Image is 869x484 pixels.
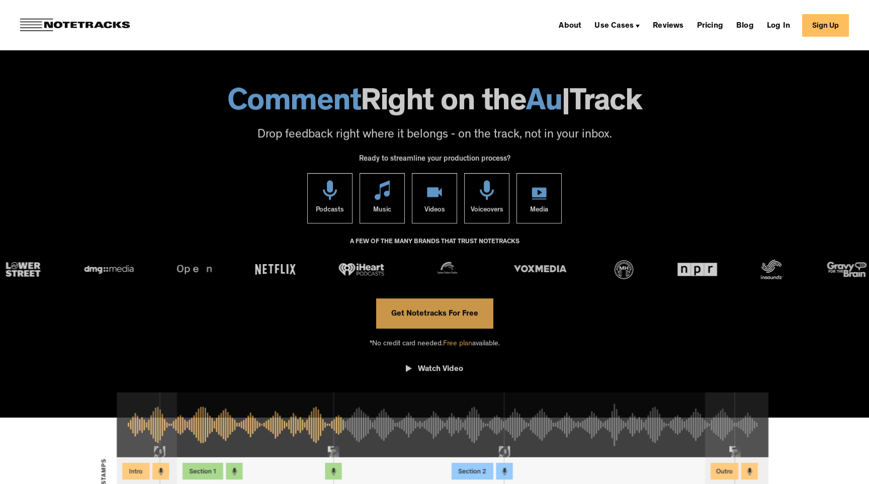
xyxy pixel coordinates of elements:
div: Music [373,200,391,223]
a: Blog [732,17,758,33]
span: | [562,88,570,119]
a: Podcasts [307,173,353,223]
div: Media [530,200,548,223]
div: Watch Video [418,365,463,375]
div: Use Cases [590,17,644,33]
a: Log In [763,17,794,33]
a: Reviews [649,17,687,33]
div: Videos [424,200,445,223]
a: Videos [412,173,457,223]
a: Get Notetracks For Free [376,298,493,329]
a: open lightbox [406,357,463,385]
a: Music [360,173,405,223]
h1: Right on the Track [10,88,859,119]
span: Comment [227,88,361,119]
div: *No credit card needed. available. [370,329,500,357]
span: Au [526,88,562,119]
div: Ready to streamline your production process? [359,149,510,173]
a: Sign Up [802,14,849,37]
a: Media [516,173,562,223]
div: A FEW OF THE MANY BRANDS THAT TRUST NOTETRACKS [350,233,519,261]
p: Drop feedback right where it belongs - on the track, not in your inbox. [10,127,859,144]
a: About [555,17,585,33]
a: Pricing [693,17,727,33]
div: Podcasts [316,200,344,223]
div: Voiceovers [471,200,503,223]
div: Use Cases [594,22,634,30]
span: Free plan [443,340,472,348]
a: Voiceovers [464,173,509,223]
